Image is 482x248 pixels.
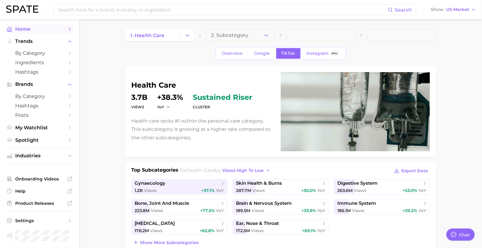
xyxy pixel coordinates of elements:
[144,188,157,193] span: Views
[135,208,150,213] span: 223.8m
[233,199,329,215] a: brain & nervous system189.5m Views+33.9% YoY
[131,33,165,38] span: 1. health care
[15,82,64,87] span: Brands
[337,188,353,193] span: 263.6m
[5,58,74,67] a: Ingredients
[418,188,426,193] span: YoY
[5,174,74,183] a: Onboarding Videos
[15,69,64,75] span: Hashtags
[200,228,215,233] span: +62.8%
[403,208,417,213] span: +29.2%
[233,219,329,235] a: ear, nose & throat172.5m Views+69.1% YoY
[15,218,64,223] span: Settings
[446,8,469,11] span: US Market
[193,103,252,111] dt: cluster
[132,199,227,215] a: bone, joint and muscle223.8m Views+77.3% YoY
[236,221,279,226] span: ear, nose & throat
[337,201,376,206] span: immune system
[431,8,444,11] span: Show
[5,199,74,208] a: Product Releases
[5,37,74,46] button: Trends
[15,176,64,182] span: Onboarding Videos
[157,94,183,101] dd: +38.3%
[15,50,64,56] span: by Category
[200,208,215,213] span: +77.3%
[222,168,264,173] span: views high to low
[15,39,64,44] span: Trends
[403,188,417,193] span: +53.0%
[251,228,264,233] span: Views
[216,208,224,213] span: YoY
[5,92,74,101] a: by Category
[233,179,329,194] a: skin health & burns287.7m Views+30.0% YoY
[276,48,301,59] a: TikTok
[252,208,264,213] span: Views
[15,125,64,131] span: My Watchlist
[222,51,243,56] span: Overview
[5,101,74,110] a: Hashtags
[5,187,74,196] a: Help
[140,240,199,245] span: Show more subcategories
[132,219,227,235] a: [MEDICAL_DATA]178.2m Views+62.8% YoY
[135,201,189,206] span: bone, joint and muscle
[132,179,227,194] a: gynaecology1.2b Views+37.1% YoY
[236,208,250,213] span: 189.5m
[402,168,428,173] span: Export Data
[5,151,74,160] button: Industries
[15,201,64,206] span: Product Releases
[216,228,224,233] span: YoY
[236,180,282,186] span: skin health & burns
[157,104,164,110] span: YoY
[193,94,252,101] span: sustained riser
[135,228,149,233] span: 178.2m
[151,208,164,213] span: Views
[301,208,316,213] span: +33.9%
[395,7,412,13] span: Search
[352,208,364,213] span: Views
[236,201,292,206] span: brain & nervous system
[307,51,329,56] span: Instagram
[301,188,316,193] span: +30.0%
[181,29,194,41] button: Change Category
[5,24,74,34] a: Home
[201,188,215,193] span: +37.1%
[249,48,275,59] a: Google
[132,117,273,142] p: Health care ranks #1 within the personal care category. This subcategory is growing at a higher r...
[337,180,378,186] span: digestive system
[6,5,38,13] img: SPATE
[429,6,477,14] button: ShowUS Market
[132,238,200,247] button: Show more subcategories
[135,221,175,226] span: [MEDICAL_DATA]
[211,33,248,38] span: 2. Subcategory
[281,51,295,56] span: TikTok
[5,80,74,89] button: Brands
[252,188,265,193] span: Views
[15,103,64,109] span: Hashtags
[5,216,74,225] a: Settings
[132,82,273,89] h1: health care
[187,167,215,173] span: health care
[15,26,64,32] span: Home
[317,188,325,193] span: YoY
[354,188,366,193] span: Views
[15,137,64,143] span: Spotlight
[135,188,143,193] span: 1.2b
[157,104,171,110] button: YoY
[317,228,325,233] span: YoY
[15,60,64,65] span: Ingredients
[57,5,388,15] input: Search here for a brand, industry, or ingredient
[221,166,272,175] button: views high to low
[150,228,163,233] span: Views
[334,179,430,194] a: digestive system263.6m Views+53.0% YoY
[392,166,430,175] button: Export Data
[317,208,325,213] span: YoY
[418,208,426,213] span: YoY
[337,208,351,213] span: 186.1m
[5,228,74,243] a: Log out. Currently logged in as Brennan McVicar with e-mail brennan@spate.nyc.
[302,228,316,233] span: +69.1%
[15,188,64,194] span: Help
[180,167,272,173] span: for by
[125,29,181,41] a: 1. health care
[15,112,64,118] span: Posts
[236,188,251,193] span: 287.7m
